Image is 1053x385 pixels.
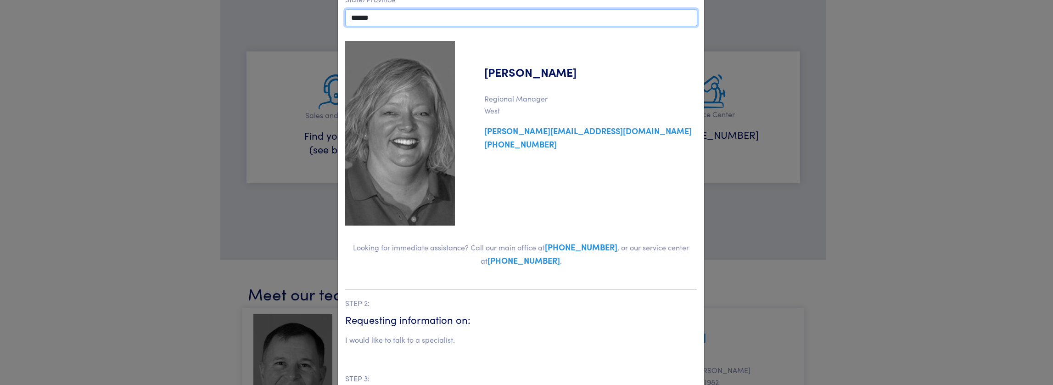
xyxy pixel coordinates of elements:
a: [PHONE_NUMBER] [487,255,560,266]
a: [PERSON_NAME][EMAIL_ADDRESS][DOMAIN_NAME] [466,125,692,136]
p: STEP 3: [345,373,697,385]
h5: [PERSON_NAME] [466,41,697,89]
img: misti-toro.jpg [345,41,455,225]
p: STEP 2: [345,297,697,309]
a: [PHONE_NUMBER] [545,241,617,253]
a: [PHONE_NUMBER] [466,138,557,150]
p: Looking for immediate assistance? Call our main office at , or our service center at . [345,240,697,267]
li: I would like to talk to a specialist. [345,334,455,346]
h6: Requesting information on: [345,313,697,327]
p: Regional Manager West [466,93,697,116]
